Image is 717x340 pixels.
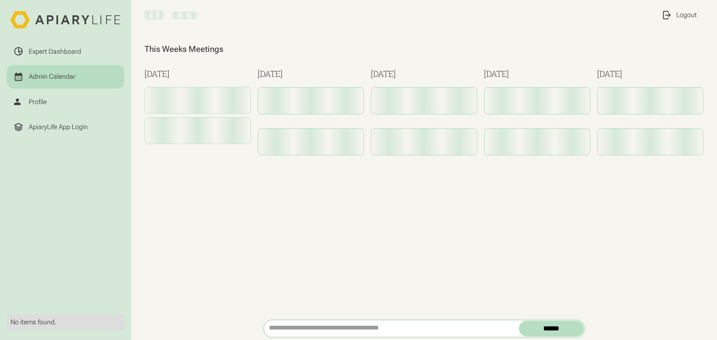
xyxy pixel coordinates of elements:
[29,72,75,81] div: Admin Calendar
[7,40,124,63] a: Expert Dashboard
[145,11,164,19] span: XX Jan
[258,68,364,80] h3: [DATE]
[7,90,124,113] a: Profile
[10,318,121,327] div: No items found.
[484,68,590,80] h3: [DATE]
[655,3,704,27] a: Logout
[371,68,477,80] h3: [DATE]
[7,65,124,88] a: Admin Calendar
[7,115,124,139] a: ApiaryLife App Login
[29,47,81,56] div: Expert Dashboard
[145,44,704,54] div: This Weeks Meetings
[29,98,47,106] div: Profile
[676,11,697,19] div: Logout
[145,68,251,80] h3: [DATE]
[597,68,704,80] h3: [DATE]
[29,123,88,131] div: ApiaryLife App Login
